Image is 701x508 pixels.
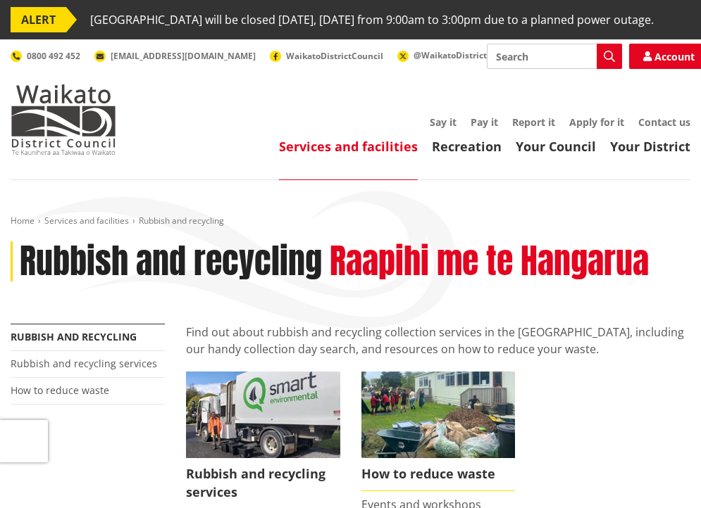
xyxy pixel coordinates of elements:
nav: breadcrumb [11,215,690,227]
a: Home [11,215,35,227]
a: @WaikatoDistrict [397,49,487,61]
a: Services and facilities [44,215,129,227]
h2: Raapihi me te Hangarua [330,241,649,282]
a: Contact us [638,115,690,129]
span: How to reduce waste [361,458,516,490]
a: Pay it [471,115,498,129]
span: Rubbish and recycling services [186,458,340,508]
a: WaikatoDistrictCouncil [270,50,383,62]
span: [GEOGRAPHIC_DATA] will be closed [DATE], [DATE] from 9:00am to 3:00pm due to a planned power outage. [90,7,654,32]
span: @WaikatoDistrict [414,49,487,61]
a: 0800 492 452 [11,50,80,62]
a: Rubbish and recycling services [11,357,157,370]
img: Reducing waste [361,372,516,458]
input: Search input [487,44,622,69]
img: Waikato District Council - Te Kaunihera aa Takiwaa o Waikato [11,84,116,155]
img: Rubbish and recycling services [186,372,340,458]
a: How to reduce waste [11,383,109,397]
a: Services and facilities [279,138,418,155]
span: [EMAIL_ADDRESS][DOMAIN_NAME] [111,50,256,62]
a: Report it [512,115,555,129]
span: ALERT [11,7,66,32]
a: [EMAIL_ADDRESS][DOMAIN_NAME] [94,50,256,62]
a: Your Council [516,138,596,155]
a: Apply for it [569,115,624,129]
span: 0800 492 452 [27,50,80,62]
p: Find out about rubbish and recycling collection services in the [GEOGRAPHIC_DATA], including our ... [186,324,690,357]
a: Rubbish and recycling services [186,372,340,508]
span: WaikatoDistrictCouncil [286,50,383,62]
a: Your District [610,138,690,155]
span: Rubbish and recycling [139,215,224,227]
a: How to reduce waste [361,372,516,490]
a: Rubbish and recycling [11,330,137,343]
a: Recreation [432,138,502,155]
h1: Rubbish and recycling [20,241,322,282]
a: Say it [430,115,457,129]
